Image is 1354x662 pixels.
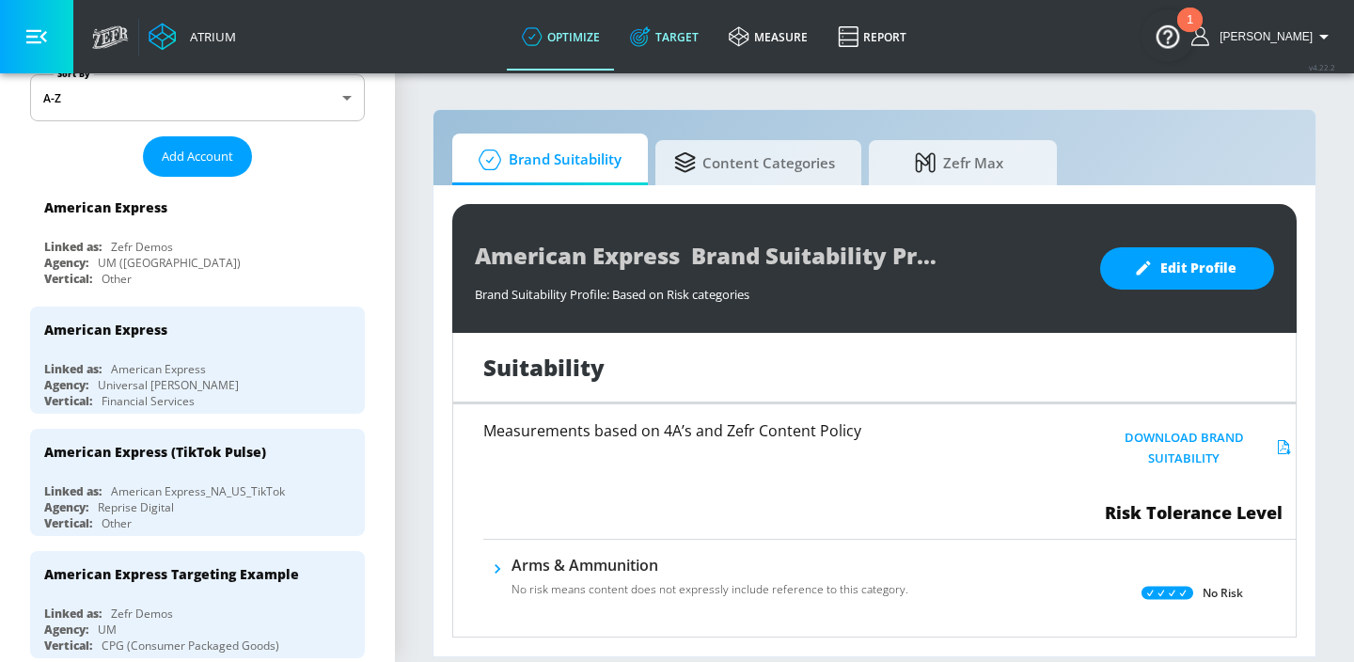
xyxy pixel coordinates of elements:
[30,184,365,292] div: American ExpressLinked as:Zefr DemosAgency:UM ([GEOGRAPHIC_DATA])Vertical:Other
[1309,62,1335,72] span: v 4.22.2
[471,137,622,182] span: Brand Suitability
[30,74,365,121] div: A-Z
[475,276,1081,303] div: Brand Suitability Profile: Based on Risk categories
[714,3,823,71] a: measure
[44,515,92,531] div: Vertical:
[44,239,102,255] div: Linked as:
[483,423,1025,438] h6: Measurements based on 4A’s and Zefr Content Policy
[98,255,241,271] div: UM ([GEOGRAPHIC_DATA])
[483,352,605,383] h1: Suitability
[44,483,102,499] div: Linked as:
[44,638,92,654] div: Vertical:
[44,622,88,638] div: Agency:
[44,361,102,377] div: Linked as:
[162,146,233,167] span: Add Account
[30,551,365,658] div: American Express Targeting ExampleLinked as:Zefr DemosAgency:UMVertical:CPG (Consumer Packaged Go...
[102,271,132,287] div: Other
[1138,257,1236,280] span: Edit Profile
[1100,247,1274,290] button: Edit Profile
[149,23,236,51] a: Atrium
[507,3,615,71] a: optimize
[888,140,1031,185] span: Zefr Max
[44,443,266,461] div: American Express (TikTok Pulse)
[1105,501,1283,524] span: Risk Tolerance Level
[102,393,195,409] div: Financial Services
[44,321,167,339] div: American Express
[1203,583,1243,603] p: No Risk
[44,606,102,622] div: Linked as:
[111,483,285,499] div: American Express_NA_US_TikTok
[111,361,206,377] div: American Express
[30,429,365,536] div: American Express (TikTok Pulse)Linked as:American Express_NA_US_TikTokAgency:Reprise DigitalVerti...
[98,499,174,515] div: Reprise Digital
[98,377,239,393] div: Universal [PERSON_NAME]
[1187,20,1193,44] div: 1
[30,307,365,414] div: American ExpressLinked as:American ExpressAgency:Universal [PERSON_NAME]Vertical:Financial Services
[111,239,173,255] div: Zefr Demos
[44,255,88,271] div: Agency:
[44,499,88,515] div: Agency:
[111,606,173,622] div: Zefr Demos
[823,3,921,71] a: Report
[615,3,714,71] a: Target
[44,377,88,393] div: Agency:
[102,515,132,531] div: Other
[674,140,835,185] span: Content Categories
[512,555,908,609] div: Arms & AmmunitionNo risk means content does not expressly include reference to this category.
[512,581,908,598] p: No risk means content does not expressly include reference to this category.
[44,565,299,583] div: American Express Targeting Example
[44,393,92,409] div: Vertical:
[182,28,236,45] div: Atrium
[512,555,908,575] h6: Arms & Ammunition
[44,271,92,287] div: Vertical:
[1141,9,1194,62] button: Open Resource Center, 1 new notification
[44,198,167,216] div: American Express
[54,68,94,80] label: Sort By
[143,136,252,177] button: Add Account
[1191,25,1335,48] button: [PERSON_NAME]
[102,638,279,654] div: CPG (Consumer Packaged Goods)
[1093,423,1296,474] button: Download Brand Suitability
[1212,30,1313,43] span: login as: anthony.rios@zefr.com
[98,622,117,638] div: UM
